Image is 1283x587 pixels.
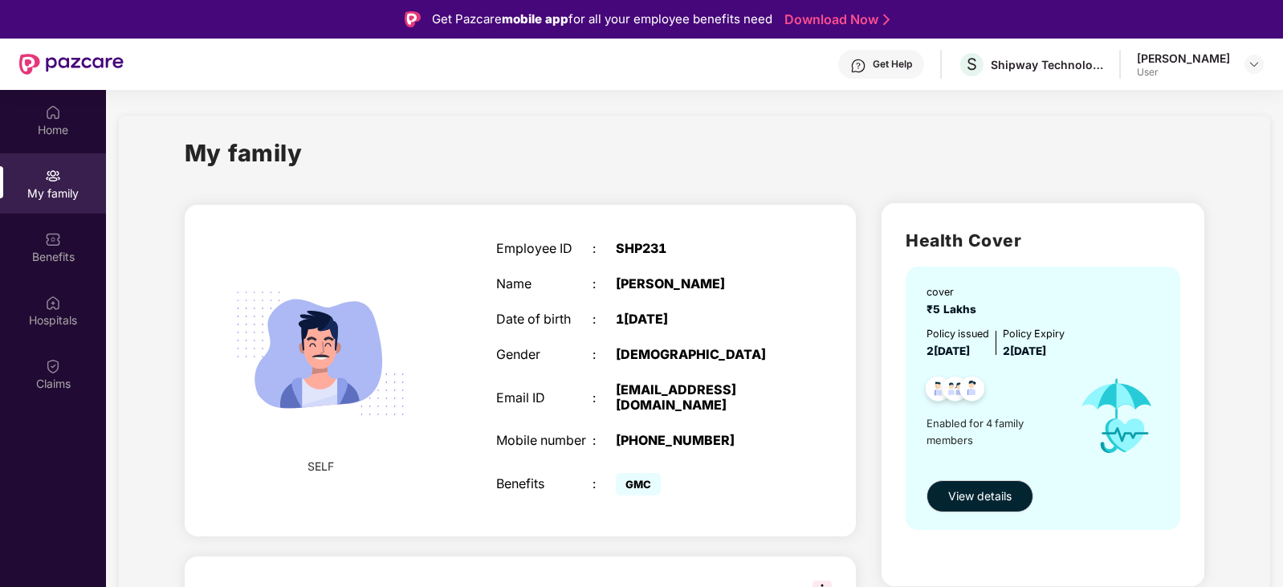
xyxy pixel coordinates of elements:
[616,473,661,495] span: GMC
[927,303,983,316] span: ₹5 Lakhs
[405,11,421,27] img: Logo
[502,11,568,26] strong: mobile app
[616,433,784,448] div: [PHONE_NUMBER]
[593,390,617,406] div: :
[185,135,303,171] h1: My family
[927,344,970,357] span: 2[DATE]
[496,476,592,491] div: Benefits
[1003,326,1065,342] div: Policy Expiry
[1065,361,1169,473] img: icon
[496,241,592,256] div: Employee ID
[45,295,61,311] img: svg+xml;base64,PHN2ZyBpZD0iSG9zcGl0YWxzIiB4bWxucz0iaHR0cDovL3d3dy53My5vcmcvMjAwMC9zdmciIHdpZHRoPS...
[593,347,617,362] div: :
[935,372,975,411] img: svg+xml;base64,PHN2ZyB4bWxucz0iaHR0cDovL3d3dy53My5vcmcvMjAwMC9zdmciIHdpZHRoPSI0OC45MTUiIGhlaWdodD...
[593,312,617,327] div: :
[45,104,61,120] img: svg+xml;base64,PHN2ZyBpZD0iSG9tZSIgeG1sbnM9Imh0dHA6Ly93d3cudzMub3JnLzIwMDAvc3ZnIiB3aWR0aD0iMjAiIG...
[948,487,1012,505] span: View details
[967,55,977,74] span: S
[883,11,890,28] img: Stroke
[45,168,61,184] img: svg+xml;base64,PHN2ZyB3aWR0aD0iMjAiIGhlaWdodD0iMjAiIHZpZXdCb3g9IjAgMCAyMCAyMCIgZmlsbD0ibm9uZSIgeG...
[593,276,617,291] div: :
[45,231,61,247] img: svg+xml;base64,PHN2ZyBpZD0iQmVuZWZpdHMiIHhtbG5zPSJodHRwOi8vd3d3LnczLm9yZy8yMDAwL3N2ZyIgd2lkdGg9Ij...
[593,241,617,256] div: :
[496,276,592,291] div: Name
[496,347,592,362] div: Gender
[432,10,772,29] div: Get Pazcare for all your employee benefits need
[927,480,1033,512] button: View details
[1137,51,1230,66] div: [PERSON_NAME]
[927,326,989,342] div: Policy issued
[1003,344,1046,357] span: 2[DATE]
[906,227,1180,254] h2: Health Cover
[616,241,784,256] div: SHP231
[593,433,617,448] div: :
[850,58,866,74] img: svg+xml;base64,PHN2ZyBpZD0iSGVscC0zMngzMiIgeG1sbnM9Imh0dHA6Ly93d3cudzMub3JnLzIwMDAvc3ZnIiB3aWR0aD...
[952,372,992,411] img: svg+xml;base64,PHN2ZyB4bWxucz0iaHR0cDovL3d3dy53My5vcmcvMjAwMC9zdmciIHdpZHRoPSI0OC45NDMiIGhlaWdodD...
[1248,58,1261,71] img: svg+xml;base64,PHN2ZyBpZD0iRHJvcGRvd24tMzJ4MzIiIHhtbG5zPSJodHRwOi8vd3d3LnczLm9yZy8yMDAwL3N2ZyIgd2...
[19,54,124,75] img: New Pazcare Logo
[45,358,61,374] img: svg+xml;base64,PHN2ZyBpZD0iQ2xhaW0iIHhtbG5zPSJodHRwOi8vd3d3LnczLm9yZy8yMDAwL3N2ZyIgd2lkdGg9IjIwIi...
[918,372,958,411] img: svg+xml;base64,PHN2ZyB4bWxucz0iaHR0cDovL3d3dy53My5vcmcvMjAwMC9zdmciIHdpZHRoPSI0OC45NDMiIGhlaWdodD...
[496,390,592,406] div: Email ID
[873,58,912,71] div: Get Help
[1137,66,1230,79] div: User
[593,476,617,491] div: :
[496,433,592,448] div: Mobile number
[496,312,592,327] div: Date of birth
[216,249,425,458] img: svg+xml;base64,PHN2ZyB4bWxucz0iaHR0cDovL3d3dy53My5vcmcvMjAwMC9zdmciIHdpZHRoPSIyMjQiIGhlaWdodD0iMT...
[616,382,784,413] div: [EMAIL_ADDRESS][DOMAIN_NAME]
[616,276,784,291] div: [PERSON_NAME]
[927,284,983,300] div: cover
[991,57,1103,72] div: Shipway Technology Pvt. Ltd
[616,347,784,362] div: [DEMOGRAPHIC_DATA]
[784,11,885,28] a: Download Now
[308,458,334,475] span: SELF
[616,312,784,327] div: 1[DATE]
[927,415,1065,448] span: Enabled for 4 family members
